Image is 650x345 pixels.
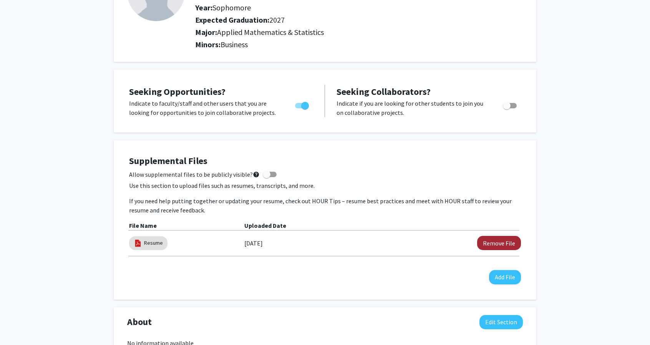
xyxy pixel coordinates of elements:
div: Toggle [500,99,521,110]
b: File Name [129,222,157,229]
iframe: Chat [6,310,33,339]
span: About [127,315,152,329]
p: If you need help putting together or updating your resume, check out HOUR Tips – resume best prac... [129,196,521,215]
span: Sophomore [212,3,251,12]
span: Seeking Opportunities? [129,86,226,98]
p: Indicate to faculty/staff and other users that you are looking for opportunities to join collabor... [129,99,280,117]
h4: Supplemental Files [129,156,521,167]
button: Remove Resume File [477,236,521,250]
span: Applied Mathematics & Statistics [217,27,324,37]
p: Indicate if you are looking for other students to join you on collaborative projects. [337,99,488,117]
h2: Year: [195,3,488,12]
h2: Major: [195,28,523,37]
mat-icon: help [253,170,260,179]
div: Toggle [292,99,313,110]
span: Business [221,40,248,49]
button: Edit About [479,315,523,329]
span: Allow supplemental files to be publicly visible? [129,170,260,179]
h2: Minors: [195,40,523,49]
span: Seeking Collaborators? [337,86,431,98]
b: Uploaded Date [244,222,286,229]
span: 2027 [269,15,285,25]
p: Use this section to upload files such as resumes, transcripts, and more. [129,181,521,190]
a: Resume [144,239,163,247]
button: Add File [489,270,521,284]
img: pdf_icon.png [134,239,142,247]
label: [DATE] [244,237,263,250]
h2: Expected Graduation: [195,15,488,25]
